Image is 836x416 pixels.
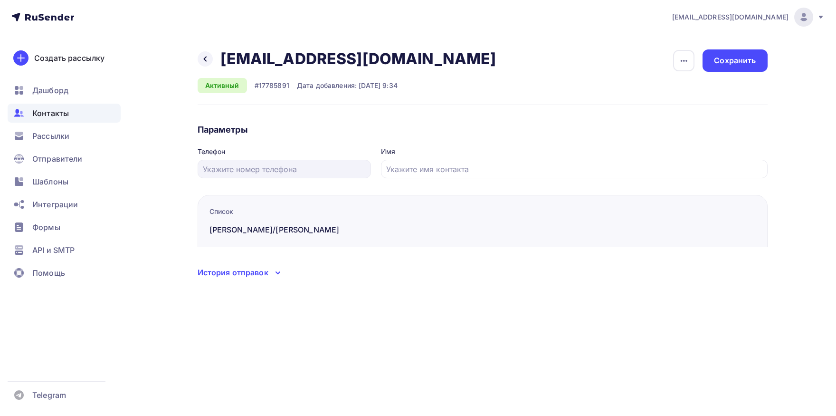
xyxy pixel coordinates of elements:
[672,12,788,22] span: [EMAIL_ADDRESS][DOMAIN_NAME]
[203,164,365,175] input: Укажите номер телефона
[255,81,289,90] div: #17785891
[8,218,121,237] a: Формы
[32,389,66,401] span: Telegram
[209,207,373,216] div: Список
[220,49,496,68] h2: [EMAIL_ADDRESS][DOMAIN_NAME]
[714,55,756,66] div: Сохранить
[8,149,121,168] a: Отправители
[32,222,60,233] span: Формы
[381,147,768,160] legend: Имя
[32,107,69,119] span: Контакты
[297,81,398,90] div: Дата добавления: [DATE] 9:34
[8,104,121,123] a: Контакты
[386,164,762,175] input: Укажите имя контакта
[34,52,104,64] div: Создать рассылку
[198,147,371,160] legend: Телефон
[32,176,68,187] span: Шаблоны
[32,85,68,96] span: Дашборд
[198,78,247,93] div: Активный
[32,130,69,142] span: Рассылки
[198,267,268,278] div: История отправок
[32,267,65,279] span: Помощь
[209,224,373,235] div: [PERSON_NAME]/[PERSON_NAME]
[672,8,825,27] a: [EMAIL_ADDRESS][DOMAIN_NAME]
[32,199,78,210] span: Интеграции
[32,153,83,164] span: Отправители
[8,126,121,145] a: Рассылки
[198,124,768,135] h4: Параметры
[8,172,121,191] a: Шаблоны
[32,244,75,256] span: API и SMTP
[8,81,121,100] a: Дашборд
